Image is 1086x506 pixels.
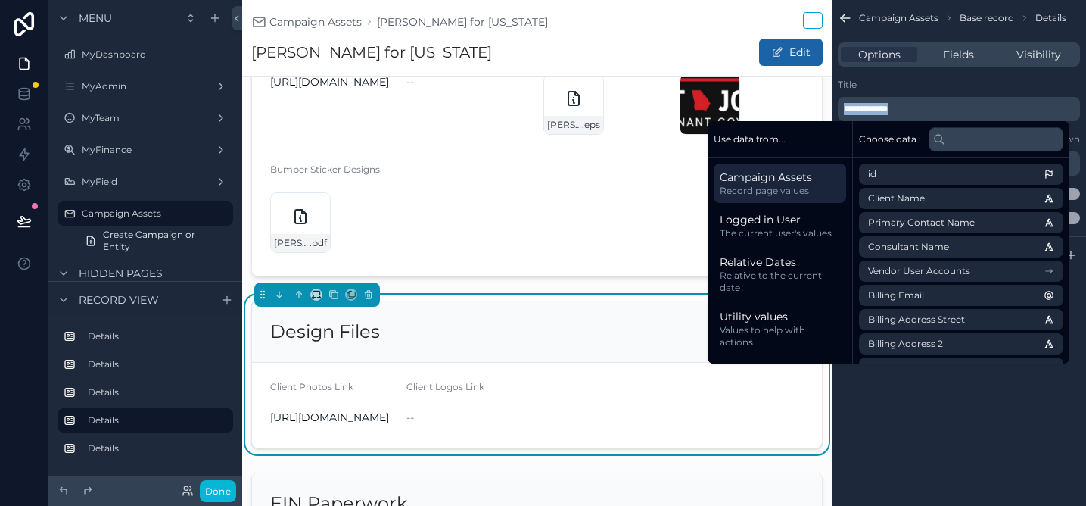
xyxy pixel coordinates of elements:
[708,158,852,361] div: scrollable content
[82,144,209,156] label: MyFinance
[720,324,840,348] span: Values to help with actions
[720,170,840,185] span: Campaign Assets
[943,47,974,62] span: Fields
[868,192,925,205] span: Client Name
[76,229,233,253] a: Create Campaign or Entity
[82,80,209,92] label: MyAdmin
[838,79,857,91] label: Title
[868,338,943,350] span: Billing Address 2
[853,158,1069,364] div: scrollable content
[58,42,233,67] a: MyDashboard
[838,97,1080,121] div: scrollable content
[58,170,233,194] a: MyField
[868,241,949,253] span: Consultant Name
[868,289,924,301] span: Billing Email
[58,138,233,162] a: MyFinance
[58,201,233,226] a: Campaign Assets
[58,74,233,98] a: MyAdmin
[200,480,236,502] button: Done
[58,106,233,130] a: MyTeam
[377,14,548,30] a: [PERSON_NAME] for [US_STATE]
[720,270,840,294] span: Relative to the current date
[1035,12,1066,24] span: Details
[406,381,484,392] span: Client Logos Link
[960,12,1014,24] span: Base record
[720,309,840,324] span: Utility values
[251,14,362,30] a: Campaign Assets
[759,39,823,66] button: Edit
[868,168,876,180] span: id
[79,11,112,26] span: Menu
[269,14,362,30] span: Campaign Assets
[79,266,163,281] span: Hidden pages
[720,185,840,197] span: Record page values
[868,314,965,326] span: Billing Address Street
[88,330,227,342] label: Details
[48,317,242,476] div: scrollable content
[859,12,938,24] span: Campaign Assets
[88,358,227,370] label: Details
[714,133,786,145] span: Use data from...
[270,381,353,392] span: Client Photos Link
[251,42,492,63] h1: [PERSON_NAME] for [US_STATE]
[1016,47,1061,62] span: Visibility
[88,442,227,454] label: Details
[82,208,224,220] label: Campaign Assets
[270,320,380,344] h2: Design Files
[720,227,840,239] span: The current user's values
[868,217,975,229] span: Primary Contact Name
[82,48,230,61] label: MyDashboard
[858,47,901,62] span: Options
[868,265,970,277] span: Vendor User Accounts
[88,386,227,398] label: Details
[79,292,159,308] span: Record view
[270,410,394,425] span: [URL][DOMAIN_NAME]
[82,176,209,188] label: MyField
[720,255,840,270] span: Relative Dates
[406,410,414,425] span: --
[720,212,840,227] span: Logged in User
[82,112,209,124] label: MyTeam
[88,414,221,426] label: Details
[103,229,224,253] span: Create Campaign or Entity
[859,133,916,145] span: Choose data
